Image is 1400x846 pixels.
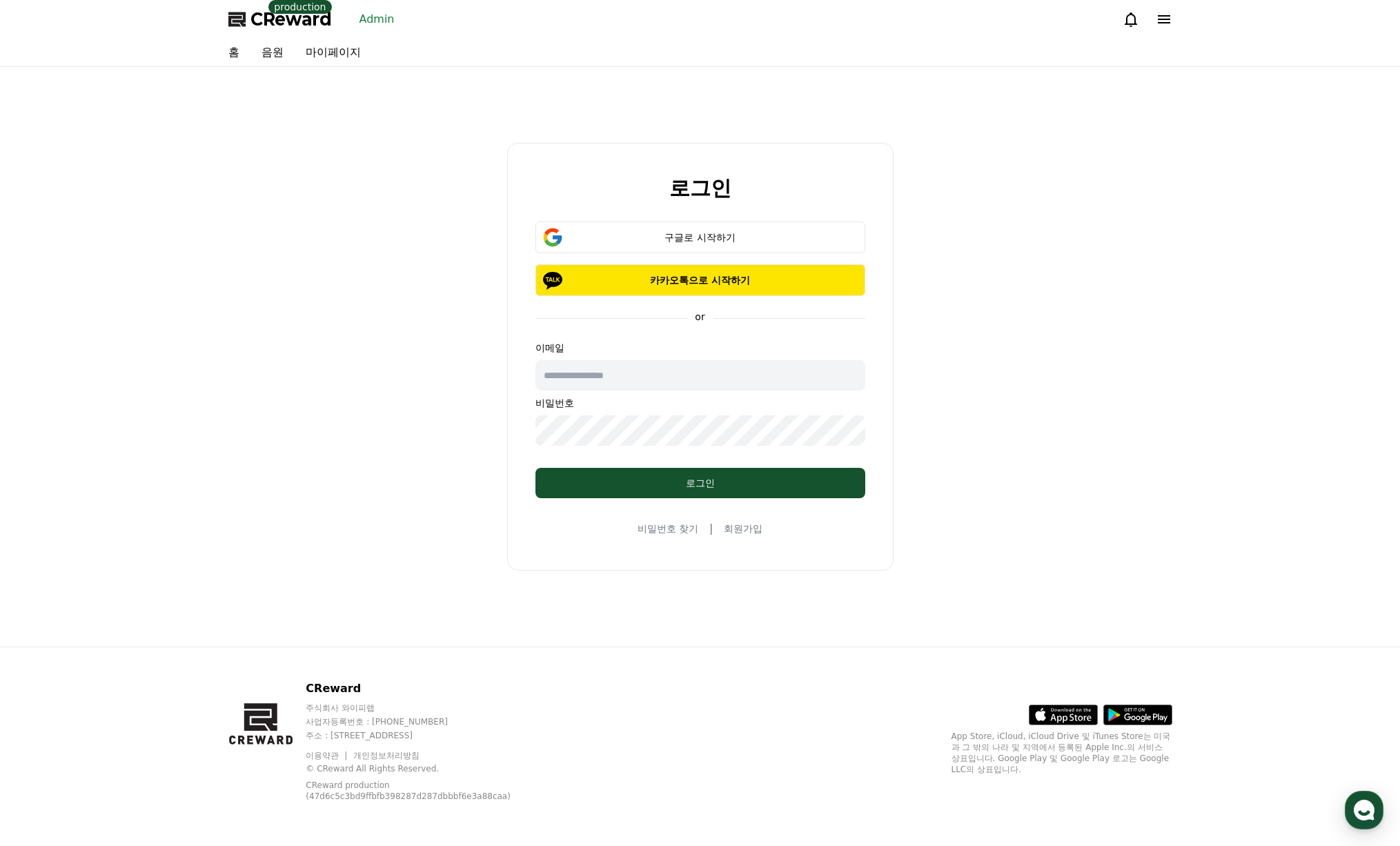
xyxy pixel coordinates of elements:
span: | [709,520,713,537]
p: 사업자등록번호 : [PHONE_NUMBER] [306,716,548,727]
p: CReward [306,680,548,697]
p: 주식회사 와이피랩 [306,702,548,714]
a: 음원 [250,39,295,66]
span: 대화 [126,459,143,470]
a: 설정 [178,437,265,472]
span: CReward [250,8,332,30]
a: 비밀번호 찾기 [638,522,698,535]
span: 홈 [43,458,52,469]
p: © CReward All Rights Reserved. [306,763,548,774]
a: 마이페이지 [295,39,372,66]
h2: 로그인 [669,177,731,199]
a: 홈 [4,437,91,472]
button: 구글로 시작하기 [535,222,865,253]
a: 회원가입 [724,522,762,535]
a: 홈 [217,39,250,66]
div: 로그인 [563,476,838,490]
a: 이용약관 [306,751,349,760]
span: 설정 [213,458,230,469]
a: Admin [354,8,400,30]
div: 구글로 시작하기 [555,230,845,244]
a: 개인정보처리방침 [353,751,420,760]
p: CReward production (47d6c5c3bd9ffbfb398287d287dbbbf6e3a88caa) [306,780,526,802]
p: or [687,310,713,324]
p: 주소 : [STREET_ADDRESS] [306,730,548,741]
p: 카카오톡으로 시작하기 [555,273,845,287]
p: App Store, iCloud, iCloud Drive 및 iTunes Store는 미국과 그 밖의 나라 및 지역에서 등록된 Apple Inc.의 서비스 상표입니다. Goo... [952,731,1172,775]
a: CReward [228,8,332,30]
a: 대화 [91,437,178,472]
p: 이메일 [535,341,865,355]
button: 카카오톡으로 시작하기 [535,264,865,296]
button: 로그인 [535,468,865,498]
p: 비밀번호 [535,396,865,410]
